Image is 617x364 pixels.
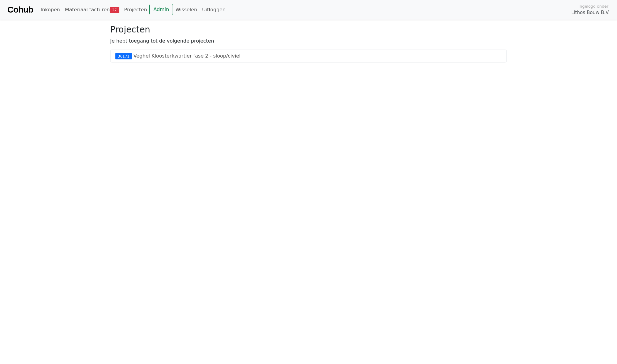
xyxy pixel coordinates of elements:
span: Ingelogd onder: [578,3,610,9]
p: Je hebt toegang tot de volgende projecten [110,37,507,45]
span: 27 [110,7,119,13]
a: Cohub [7,2,33,17]
a: Projecten [122,4,150,16]
a: Materiaal facturen27 [62,4,122,16]
a: Inkopen [38,4,62,16]
div: 36171 [115,53,132,59]
a: Veghel Kloosterkwartier fase 2 - sloop/civiel [133,53,241,59]
span: Lithos Bouw B.V. [571,9,610,16]
a: Uitloggen [200,4,228,16]
h3: Projecten [110,24,507,35]
a: Wisselen [173,4,200,16]
a: Admin [149,4,173,15]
